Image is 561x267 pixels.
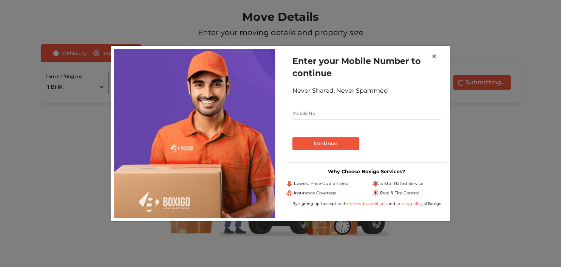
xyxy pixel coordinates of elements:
span: Pest & Fire Control [380,190,419,196]
button: Close [425,46,443,67]
span: × [431,51,437,62]
a: terms & conditions [350,201,388,206]
span: 5 Star Rated Service [380,180,423,187]
a: privacy policy [395,201,423,206]
span: Insurance Coverage [294,190,337,196]
div: By signing up I accept to the and of Boxigo [286,201,447,206]
h1: Enter your Mobile Number to continue [292,55,441,79]
img: relocation-img [114,49,275,218]
button: Continue [292,137,359,150]
div: Never Shared, Never Spammed [292,86,441,95]
h3: Why Choose Boxigo Services? [286,169,447,174]
span: Lowest Price Guaranteed [294,180,349,187]
input: Mobile No [292,107,441,120]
